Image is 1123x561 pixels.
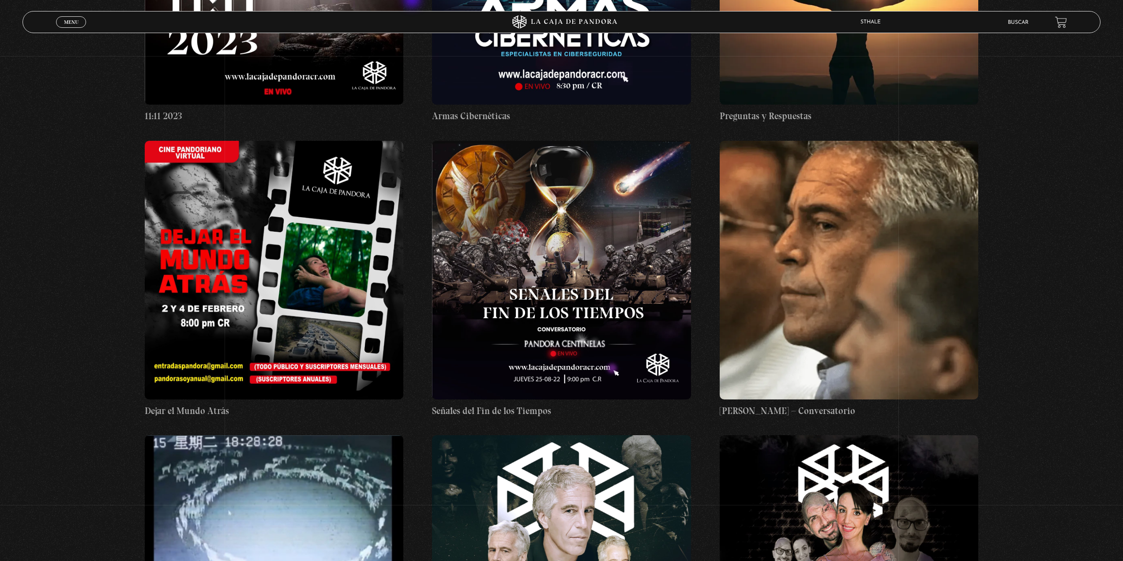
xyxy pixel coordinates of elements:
a: View your shopping cart [1055,16,1067,28]
h4: Dejar el Mundo Atrás [145,404,403,418]
h4: 11:11 2023 [145,109,403,123]
span: Cerrar [61,27,82,33]
a: Buscar [1008,20,1029,25]
span: Sthale [856,19,890,25]
a: [PERSON_NAME] – Conversatorio [720,141,978,418]
span: Menu [64,19,79,25]
h4: [PERSON_NAME] – Conversatorio [720,404,978,418]
h4: Preguntas y Respuestas [720,109,978,123]
h4: Señales del Fin de los Tiempos [432,404,691,418]
a: Señales del Fin de los Tiempos [432,141,691,418]
a: Dejar el Mundo Atrás [145,141,403,418]
h4: Armas Cibernéticas [432,109,691,123]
